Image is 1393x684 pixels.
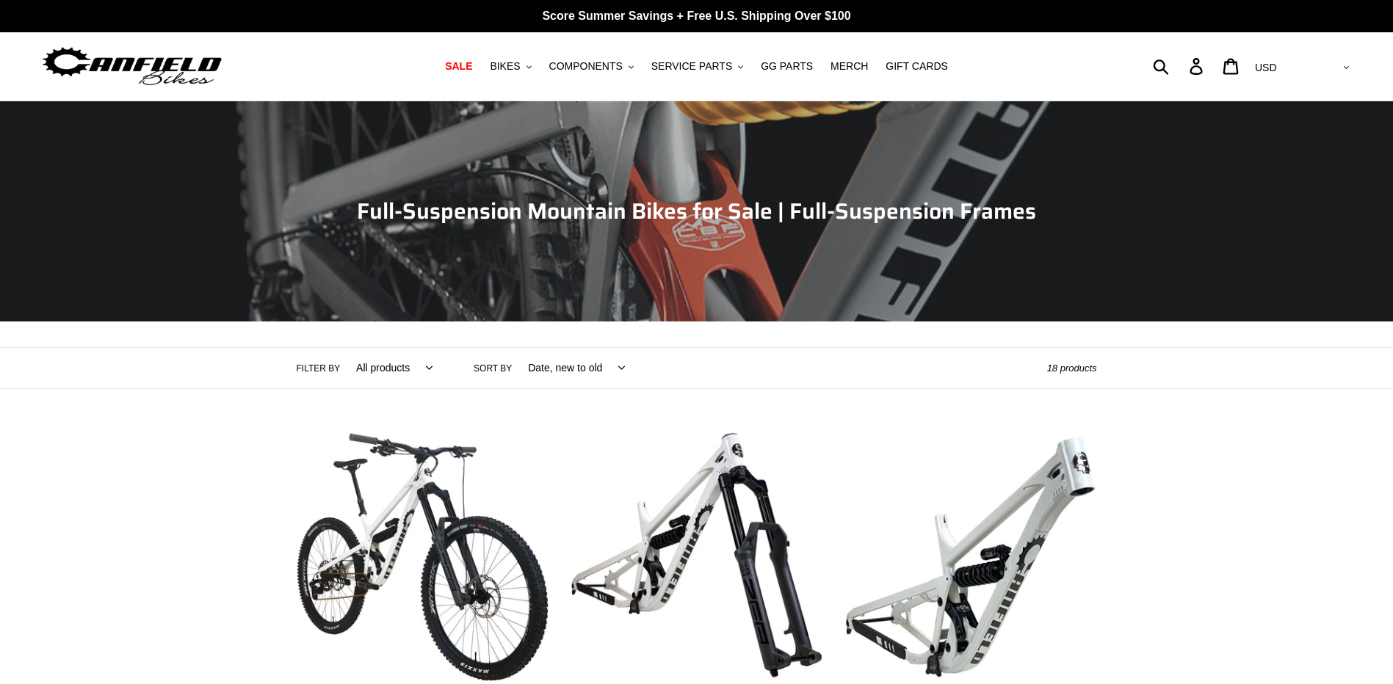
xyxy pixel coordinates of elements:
button: COMPONENTS [542,57,641,76]
a: GG PARTS [753,57,820,76]
span: GIFT CARDS [886,60,948,73]
button: BIKES [482,57,538,76]
span: SALE [445,60,472,73]
span: BIKES [490,60,520,73]
a: GIFT CARDS [878,57,955,76]
span: SERVICE PARTS [651,60,732,73]
input: Search [1161,50,1198,82]
span: 18 products [1047,363,1097,374]
span: Full-Suspension Mountain Bikes for Sale | Full-Suspension Frames [357,194,1036,228]
span: GG PARTS [761,60,813,73]
button: SERVICE PARTS [644,57,750,76]
label: Filter by [297,362,341,375]
span: MERCH [831,60,868,73]
img: Canfield Bikes [40,43,224,90]
span: COMPONENTS [549,60,623,73]
a: MERCH [823,57,875,76]
a: SALE [438,57,480,76]
label: Sort by [474,362,512,375]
